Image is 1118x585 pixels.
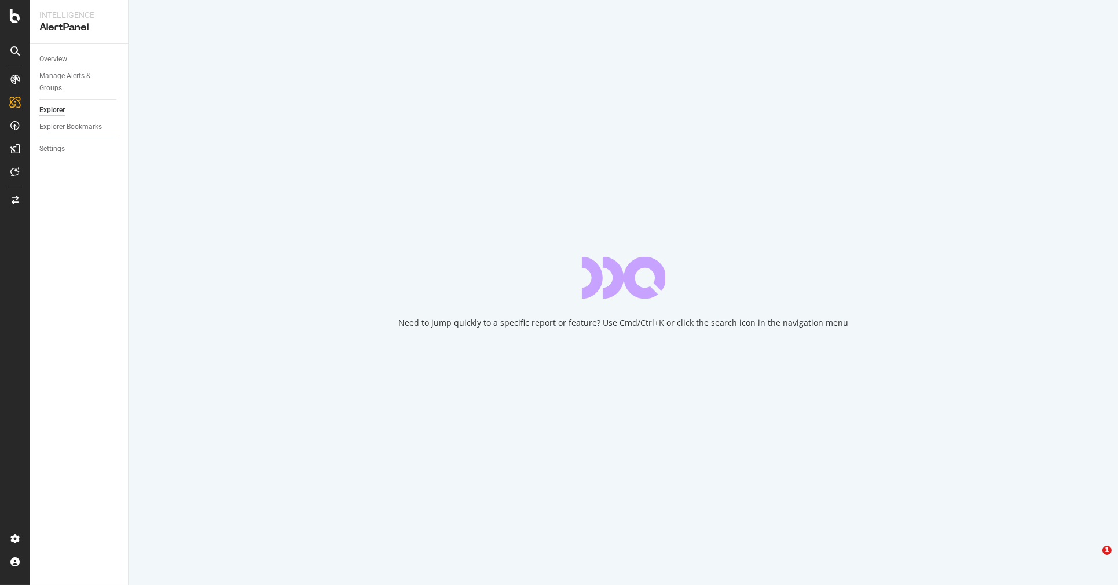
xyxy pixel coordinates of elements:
a: Explorer Bookmarks [39,121,120,133]
a: Overview [39,53,120,65]
div: Manage Alerts & Groups [39,70,109,94]
span: 1 [1102,546,1112,555]
a: Settings [39,143,120,155]
div: AlertPanel [39,21,119,34]
a: Explorer [39,104,120,116]
div: Overview [39,53,67,65]
div: Settings [39,143,65,155]
div: Need to jump quickly to a specific report or feature? Use Cmd/Ctrl+K or click the search icon in ... [398,317,848,329]
div: animation [582,257,665,299]
div: Intelligence [39,9,119,21]
div: Explorer [39,104,65,116]
div: Explorer Bookmarks [39,121,102,133]
iframe: Intercom live chat [1079,546,1106,573]
a: Manage Alerts & Groups [39,70,120,94]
